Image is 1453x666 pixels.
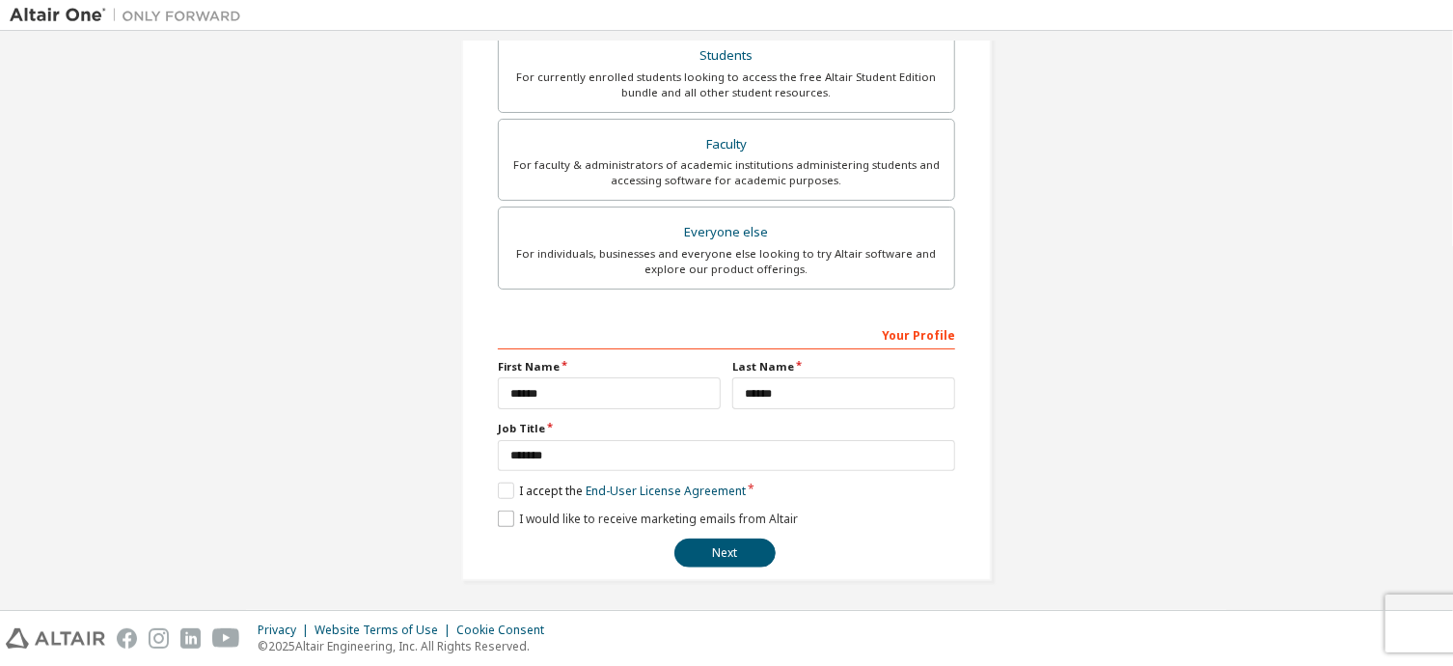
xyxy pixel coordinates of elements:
[586,483,746,499] a: End-User License Agreement
[510,42,943,69] div: Students
[498,511,798,527] label: I would like to receive marketing emails from Altair
[258,638,556,654] p: © 2025 Altair Engineering, Inc. All Rights Reserved.
[498,483,746,499] label: I accept the
[212,628,240,649] img: youtube.svg
[674,539,776,568] button: Next
[498,359,721,375] label: First Name
[498,319,955,349] div: Your Profile
[510,69,943,100] div: For currently enrolled students looking to access the free Altair Student Edition bundle and all ...
[258,623,315,638] div: Privacy
[456,623,556,638] div: Cookie Consent
[510,131,943,158] div: Faculty
[315,623,456,638] div: Website Terms of Use
[510,157,943,188] div: For faculty & administrators of academic institutions administering students and accessing softwa...
[149,628,169,649] img: instagram.svg
[10,6,251,25] img: Altair One
[6,628,105,649] img: altair_logo.svg
[732,359,955,375] label: Last Name
[510,246,943,277] div: For individuals, businesses and everyone else looking to try Altair software and explore our prod...
[180,628,201,649] img: linkedin.svg
[510,219,943,246] div: Everyone else
[498,421,955,436] label: Job Title
[117,628,137,649] img: facebook.svg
